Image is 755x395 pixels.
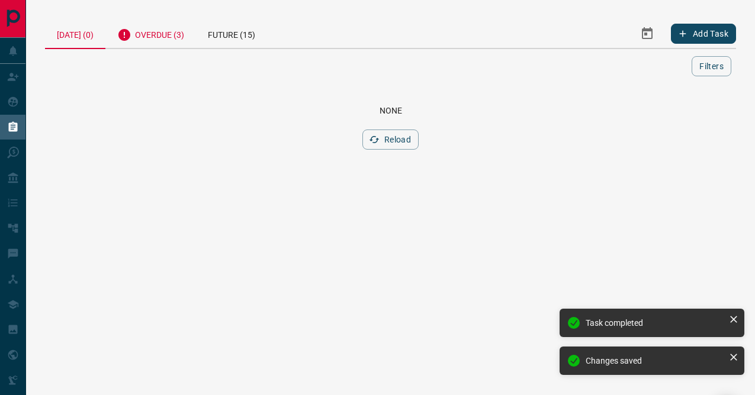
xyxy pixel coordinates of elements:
button: Filters [692,56,731,76]
div: Task completed [586,318,724,328]
button: Reload [362,129,419,150]
div: Overdue (3) [105,19,196,48]
div: Future (15) [196,19,267,48]
div: None [59,106,722,115]
button: Select Date Range [633,20,661,48]
button: Add Task [671,24,736,44]
div: Changes saved [586,356,724,365]
div: [DATE] (0) [45,19,105,49]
